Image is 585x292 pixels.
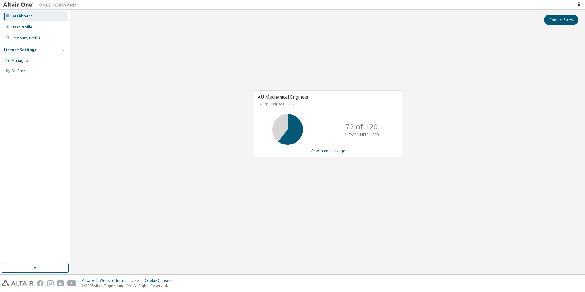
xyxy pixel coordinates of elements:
img: instagram.svg [47,280,54,286]
div: License Settings [4,47,36,52]
div: Website Terms of Use [100,278,145,283]
p: © 2025 Altair Engineering, Inc. All Rights Reserved. [82,283,176,288]
img: Altair One [3,2,80,8]
button: Contact Sales [544,15,578,25]
div: Dashboard [11,14,33,19]
div: User Profile [11,25,32,30]
img: facebook.svg [37,280,43,286]
a: View License Usage [311,148,345,153]
div: Privacy [82,278,100,283]
div: On Prem [11,69,27,73]
p: ALTAIR UNITS USED [344,132,379,137]
div: Cookie Consent [145,278,176,283]
div: Managed [11,58,28,63]
div: Company Profile [11,36,40,41]
img: youtube.svg [67,280,76,286]
img: altair_logo.svg [2,280,33,286]
span: AU Mechanical Engineer [258,94,309,100]
img: linkedin.svg [57,280,64,286]
p: 72 of 120 [345,122,378,132]
p: Expires on [DATE] UTC [258,101,397,107]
